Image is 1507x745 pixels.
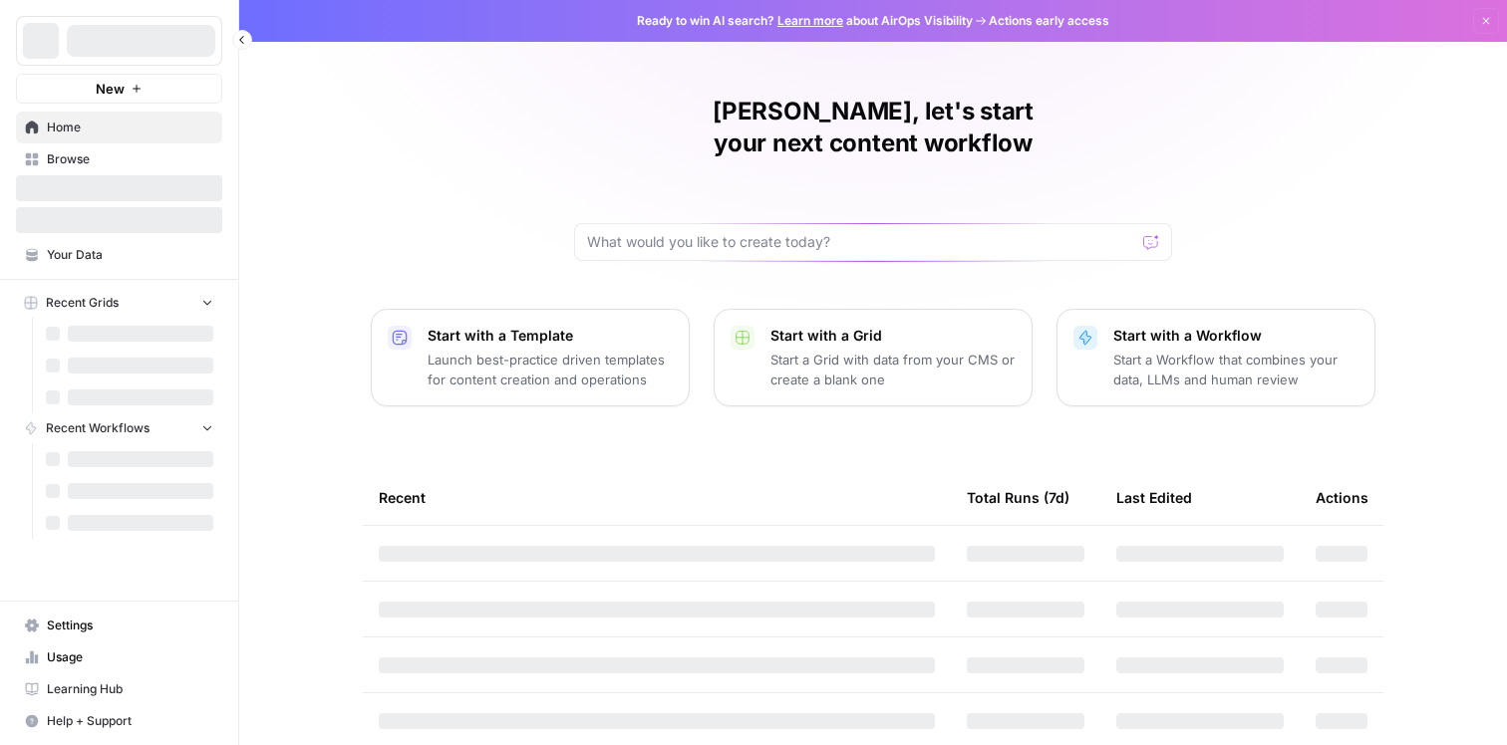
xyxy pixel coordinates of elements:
p: Start a Grid with data from your CMS or create a blank one [770,350,1016,389]
div: Recent [379,470,935,525]
h1: [PERSON_NAME], let's start your next content workflow [574,96,1172,159]
a: Learning Hub [16,673,222,705]
span: Home [47,119,213,136]
span: Actions early access [989,12,1109,30]
span: New [96,79,125,99]
button: Start with a WorkflowStart a Workflow that combines your data, LLMs and human review [1056,309,1375,406]
span: Recent Workflows [46,419,150,437]
button: Recent Grids [16,288,222,318]
button: Recent Workflows [16,413,222,443]
span: Learning Hub [47,680,213,698]
p: Start a Workflow that combines your data, LLMs and human review [1113,350,1358,389]
a: Learn more [777,13,843,28]
span: Your Data [47,246,213,264]
input: What would you like to create today? [587,232,1135,252]
p: Launch best-practice driven templates for content creation and operations [428,350,673,389]
span: Ready to win AI search? about AirOps Visibility [637,12,973,30]
div: Total Runs (7d) [967,470,1069,525]
span: Usage [47,648,213,666]
span: Recent Grids [46,294,119,312]
p: Start with a Workflow [1113,326,1358,346]
button: Start with a TemplateLaunch best-practice driven templates for content creation and operations [371,309,690,406]
div: Actions [1316,470,1368,525]
p: Start with a Grid [770,326,1016,346]
a: Browse [16,143,222,175]
span: Settings [47,617,213,634]
span: Browse [47,150,213,168]
span: Help + Support [47,712,213,730]
div: Last Edited [1116,470,1192,525]
p: Start with a Template [428,326,673,346]
button: Start with a GridStart a Grid with data from your CMS or create a blank one [714,309,1033,406]
button: New [16,74,222,104]
button: Help + Support [16,705,222,737]
a: Usage [16,641,222,673]
a: Your Data [16,239,222,271]
a: Home [16,112,222,143]
a: Settings [16,610,222,641]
